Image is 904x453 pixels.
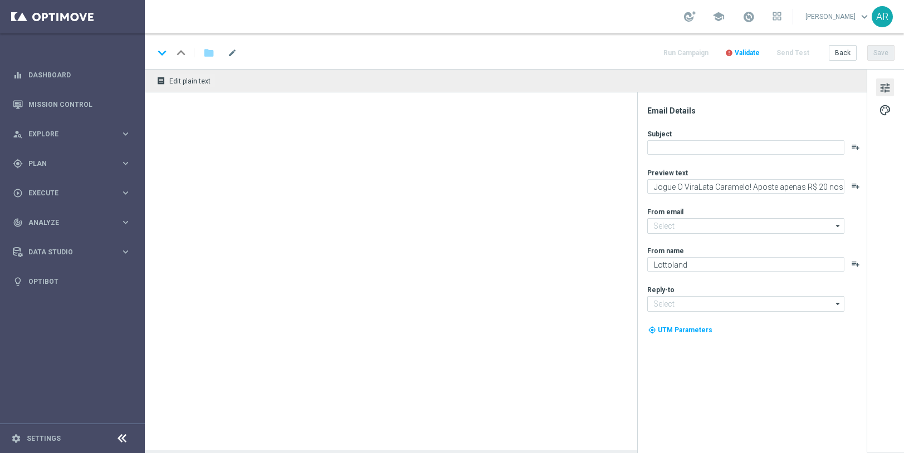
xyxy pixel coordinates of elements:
[27,435,61,442] a: Settings
[13,247,120,257] div: Data Studio
[648,326,656,334] i: my_location
[833,219,844,233] i: arrow_drop_down
[647,130,672,139] label: Subject
[28,249,120,255] span: Data Studio
[13,159,23,169] i: gps_fixed
[13,188,120,198] div: Execute
[647,247,684,255] label: From name
[12,159,131,168] button: gps_fixed Plan keyboard_arrow_right
[879,103,891,117] span: palette
[851,142,860,151] button: playlist_add
[28,60,131,90] a: Dashboard
[227,48,237,58] span: mode_edit
[876,78,894,96] button: tune
[169,77,211,85] span: Edit plain text
[13,129,23,139] i: person_search
[13,267,131,296] div: Optibot
[120,188,131,198] i: keyboard_arrow_right
[712,11,725,23] span: school
[13,218,120,228] div: Analyze
[879,81,891,95] span: tune
[13,70,23,80] i: equalizer
[13,90,131,119] div: Mission Control
[647,324,714,336] button: my_location UTM Parameters
[154,73,216,88] button: receipt Edit plain text
[12,248,131,257] button: Data Studio keyboard_arrow_right
[647,208,683,216] label: From email
[120,158,131,169] i: keyboard_arrow_right
[13,188,23,198] i: play_circle_outline
[658,326,712,334] span: UTM Parameters
[647,218,844,234] input: Select
[858,11,871,23] span: keyboard_arrow_down
[851,259,860,268] button: playlist_add
[154,45,170,61] i: keyboard_arrow_down
[12,189,131,198] button: play_circle_outline Execute keyboard_arrow_right
[647,285,675,294] label: Reply-to
[725,49,733,57] i: error
[12,71,131,80] button: equalizer Dashboard
[647,296,844,312] input: Select
[13,218,23,228] i: track_changes
[12,100,131,109] button: Mission Control
[202,44,216,62] button: folder
[829,45,857,61] button: Back
[13,60,131,90] div: Dashboard
[120,217,131,228] i: keyboard_arrow_right
[12,277,131,286] button: lightbulb Optibot
[735,49,760,57] span: Validate
[28,219,120,226] span: Analyze
[13,277,23,287] i: lightbulb
[11,434,21,444] i: settings
[28,190,120,196] span: Execute
[28,160,120,167] span: Plan
[867,45,895,61] button: Save
[804,8,872,25] a: [PERSON_NAME]keyboard_arrow_down
[120,129,131,139] i: keyboard_arrow_right
[724,46,761,61] button: error Validate
[203,46,214,60] i: folder
[28,131,120,137] span: Explore
[12,130,131,139] button: person_search Explore keyboard_arrow_right
[876,101,894,119] button: palette
[13,129,120,139] div: Explore
[647,169,688,178] label: Preview text
[872,6,893,27] div: AR
[851,181,860,190] button: playlist_add
[13,159,120,169] div: Plan
[12,218,131,227] button: track_changes Analyze keyboard_arrow_right
[157,76,165,85] i: receipt
[120,247,131,257] i: keyboard_arrow_right
[833,297,844,311] i: arrow_drop_down
[28,267,131,296] a: Optibot
[647,106,866,116] div: Email Details
[28,90,131,119] a: Mission Control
